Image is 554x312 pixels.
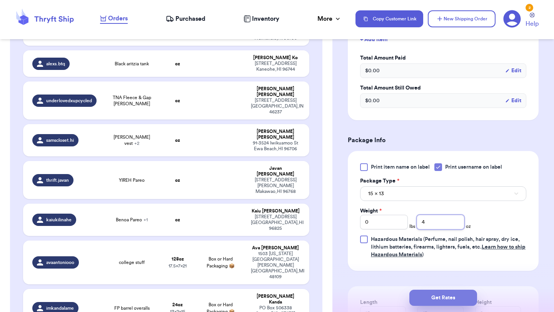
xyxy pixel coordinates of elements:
[116,217,148,223] span: Benoa Pareo
[251,129,300,140] div: [PERSON_NAME] [PERSON_NAME]
[207,257,235,268] span: Box or Hard Packaging 📦
[175,98,180,103] strong: oz
[371,163,430,171] span: Print item name on label
[46,305,74,311] span: imkandalame
[251,245,300,251] div: Ava [PERSON_NAME]
[175,217,180,222] strong: oz
[526,19,539,28] span: Help
[428,10,496,27] button: New Shipping Order
[360,207,382,215] label: Weight
[108,95,156,107] span: TNA Fleece & Gap [PERSON_NAME]
[251,55,300,61] div: [PERSON_NAME] Ko
[175,138,180,143] strong: oz
[251,98,300,115] div: [STREET_ADDRESS] [GEOGRAPHIC_DATA] , IN 46237
[252,14,279,23] span: Inventory
[526,13,539,28] a: Help
[466,223,471,229] span: oz
[360,84,526,92] label: Total Amount Still Owed
[505,97,521,105] button: Edit
[317,14,342,23] div: More
[503,10,521,28] a: 2
[46,217,72,223] span: kaiukilinahe
[100,14,128,24] a: Orders
[46,259,74,266] span: avaantoniooo
[115,61,149,67] span: Black aritzia tank
[108,14,128,23] span: Orders
[409,223,415,229] span: lbs
[172,302,183,307] strong: 24 oz
[371,237,422,242] span: Hazardous Materials
[357,31,529,48] button: + Add Item
[251,294,300,305] div: [PERSON_NAME] Kanda
[360,54,526,62] label: Total Amount Paid
[526,4,533,12] div: 2
[251,251,300,280] div: 1503 [US_STATE][GEOGRAPHIC_DATA] [PERSON_NAME][GEOGRAPHIC_DATA] , MI 48109
[244,14,279,23] a: Inventory
[119,259,145,266] span: college stuff
[445,163,502,171] span: Print username on label
[355,10,423,27] button: Copy Customer Link
[371,237,526,257] span: (Perfume, nail polish, hair spray, dry ice, lithium batteries, firearms, lighters, fuels, etc. )
[251,61,300,72] div: [STREET_ADDRESS] Kaneohe , HI 96744
[251,140,300,152] div: 91-3524 Iwikuamoo St Ewa Beach , HI 96706
[360,186,526,201] button: 15 x 13
[348,136,539,145] h3: Package Info
[144,217,148,222] span: + 1
[114,305,150,311] span: FP barrel overalls
[169,264,187,268] span: 17.5 x 7 x 21
[46,98,92,104] span: underlovedxupcycled
[365,97,380,105] span: $ 0.00
[46,177,69,183] span: thrift.javan
[46,137,74,143] span: samscloset.hi
[505,67,521,75] button: Edit
[251,208,300,214] div: Kaiu [PERSON_NAME]
[251,86,300,98] div: [PERSON_NAME] [PERSON_NAME]
[251,177,300,194] div: [STREET_ADDRESS][PERSON_NAME] Makawao , HI 96768
[175,61,180,66] strong: oz
[166,14,205,23] a: Purchased
[119,177,145,183] span: YIREH Pareo
[368,190,384,197] span: 15 x 13
[409,290,477,306] button: Get Rates
[46,61,65,67] span: alexs.btq
[175,178,180,183] strong: oz
[251,166,300,177] div: Javan [PERSON_NAME]
[360,177,399,185] label: Package Type
[365,67,380,75] span: $ 0.00
[175,14,205,23] span: Purchased
[108,134,156,146] span: [PERSON_NAME] vest
[172,257,184,261] strong: 128 oz
[251,214,300,231] div: [STREET_ADDRESS] [GEOGRAPHIC_DATA] , HI 96825
[134,141,139,146] span: + 2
